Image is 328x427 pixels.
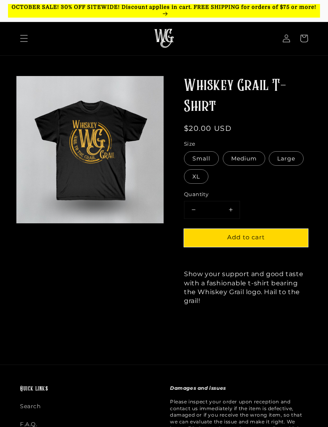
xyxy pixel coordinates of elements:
[184,169,208,184] label: XL
[269,151,304,166] label: Large
[184,229,308,247] button: Add to cart
[184,140,196,148] legend: Size
[20,385,158,393] h2: Quick links
[223,151,265,166] label: Medium
[154,29,174,48] img: The Whiskey Grail
[15,30,33,47] summary: Menu
[227,233,265,241] span: Add to cart
[184,270,308,306] div: Show your support and good taste with a fashionable t-shirt bearing the Whiskey Grail logo. Hail ...
[8,4,320,18] p: OCTOBER SALE! 30% OFF SITEWIDE! Discount applies in cart. FREE SHIPPING for orders of $75 or more!
[20,401,41,415] a: Search
[170,385,226,391] strong: Damages and issues
[184,190,308,198] label: Quantity
[184,151,219,166] label: Small
[184,76,308,117] h1: Whiskey Grail T-Shirt
[16,76,164,223] img: A T-shirt with the Whiskey Grail logo
[184,124,232,133] span: $20.00 USD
